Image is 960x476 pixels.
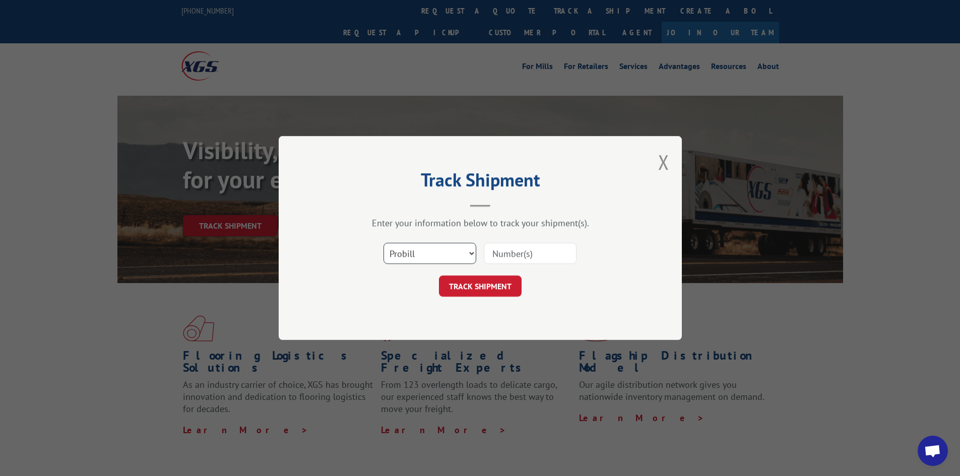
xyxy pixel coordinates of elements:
[484,243,577,264] input: Number(s)
[918,436,948,466] a: Open chat
[658,149,669,175] button: Close modal
[329,217,631,229] div: Enter your information below to track your shipment(s).
[439,276,522,297] button: TRACK SHIPMENT
[329,173,631,192] h2: Track Shipment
